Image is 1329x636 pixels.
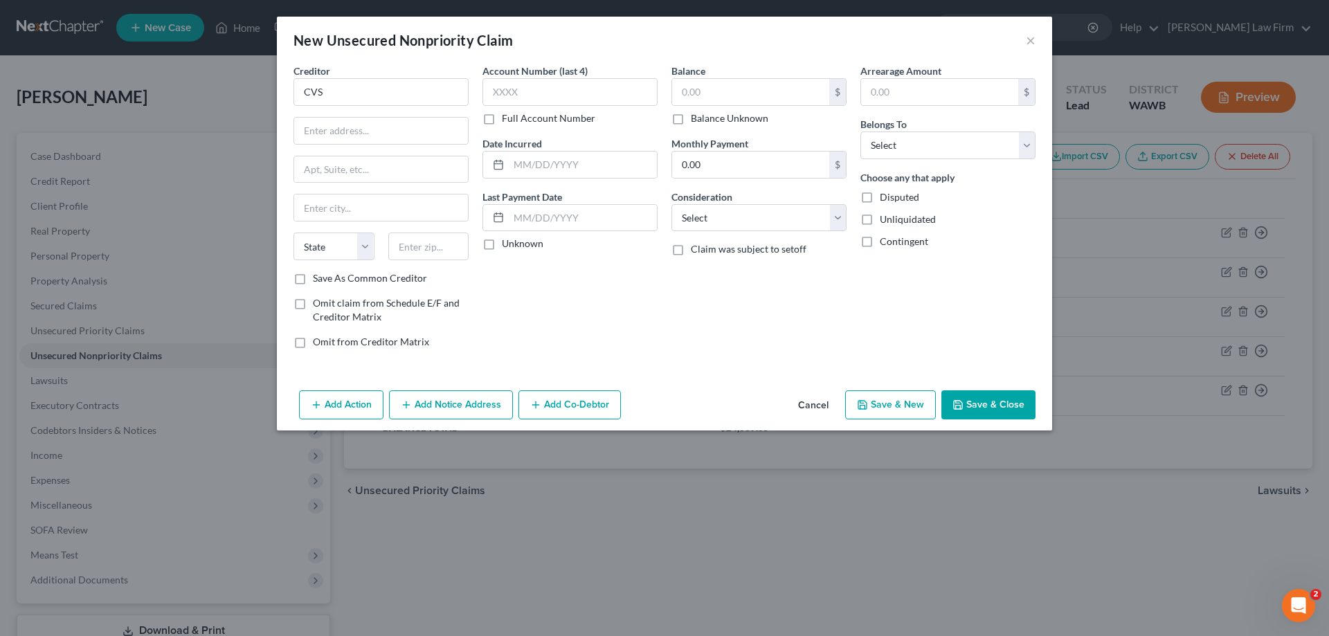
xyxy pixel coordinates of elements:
[880,191,919,203] span: Disputed
[293,65,330,77] span: Creditor
[787,392,840,419] button: Cancel
[671,136,748,151] label: Monthly Payment
[860,118,907,130] span: Belongs To
[509,205,657,231] input: MM/DD/YYYY
[482,190,562,204] label: Last Payment Date
[829,79,846,105] div: $
[313,271,427,285] label: Save As Common Creditor
[1310,589,1321,600] span: 2
[294,156,468,183] input: Apt, Suite, etc...
[518,390,621,419] button: Add Co-Debtor
[671,64,705,78] label: Balance
[941,390,1036,419] button: Save & Close
[502,111,595,125] label: Full Account Number
[482,136,542,151] label: Date Incurred
[880,235,928,247] span: Contingent
[482,78,658,106] input: XXXX
[1026,32,1036,48] button: ×
[1018,79,1035,105] div: $
[509,152,657,178] input: MM/DD/YYYY
[294,118,468,144] input: Enter address...
[672,79,829,105] input: 0.00
[671,190,732,204] label: Consideration
[502,237,543,251] label: Unknown
[860,64,941,78] label: Arrearage Amount
[691,243,806,255] span: Claim was subject to setoff
[293,78,469,106] input: Search creditor by name...
[299,390,383,419] button: Add Action
[880,213,936,225] span: Unliquidated
[691,111,768,125] label: Balance Unknown
[313,297,460,322] span: Omit claim from Schedule E/F and Creditor Matrix
[389,390,513,419] button: Add Notice Address
[1282,589,1315,622] iframe: Intercom live chat
[672,152,829,178] input: 0.00
[845,390,936,419] button: Save & New
[293,30,513,50] div: New Unsecured Nonpriority Claim
[313,336,429,347] span: Omit from Creditor Matrix
[388,233,469,260] input: Enter zip...
[860,170,955,185] label: Choose any that apply
[294,194,468,221] input: Enter city...
[482,64,588,78] label: Account Number (last 4)
[861,79,1018,105] input: 0.00
[829,152,846,178] div: $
